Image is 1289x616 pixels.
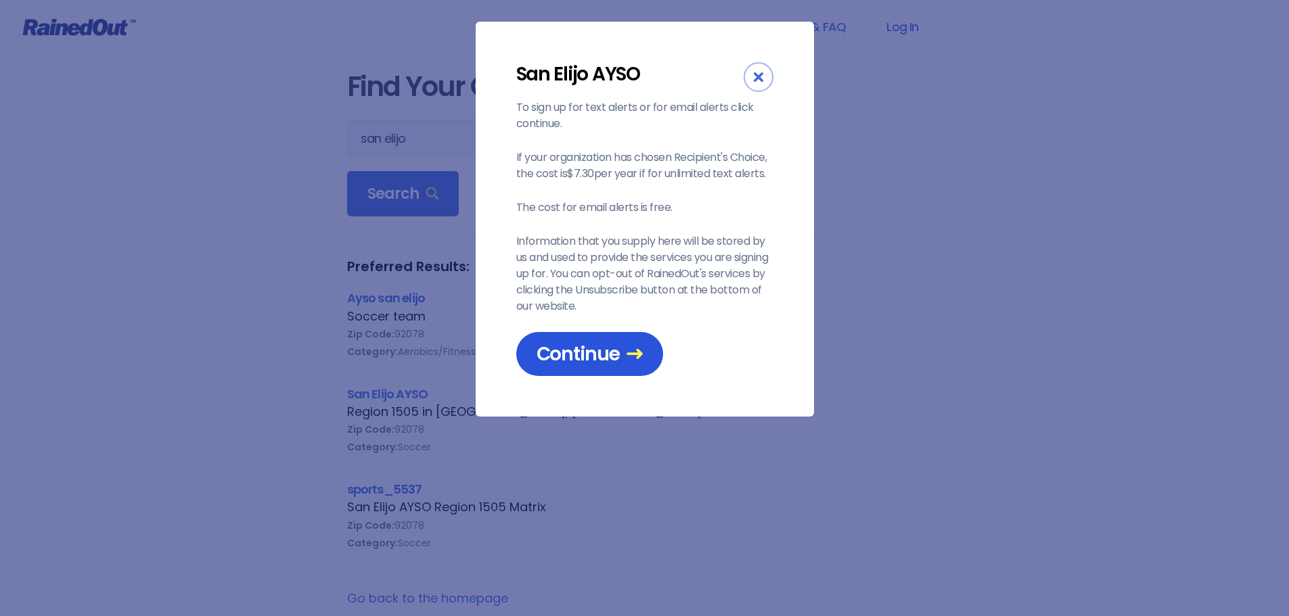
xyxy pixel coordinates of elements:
p: The cost for email alerts is free. [516,199,773,216]
div: San Elijo AYSO [516,62,744,86]
div: Close [744,62,773,92]
p: If your organization has chosen Recipient's Choice, the cost is $7.30 per year if for unlimited t... [516,149,773,182]
span: Continue [537,342,643,366]
p: To sign up for text alerts or for email alerts click continue. [516,99,773,132]
p: Information that you supply here will be stored by us and used to provide the services you are si... [516,233,773,314]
